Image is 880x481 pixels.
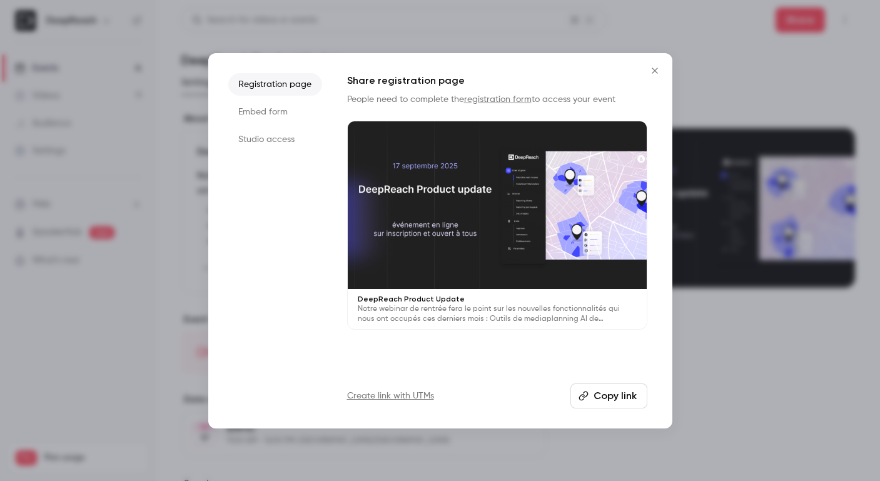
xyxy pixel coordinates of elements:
a: Create link with UTMs [347,390,434,402]
p: DeepReach Product Update [358,294,637,304]
button: Copy link [570,383,647,408]
a: DeepReach Product UpdateNotre webinar de rentrée fera le point sur les nouvelles fonctionnalités ... [347,121,647,330]
h1: Share registration page [347,73,647,88]
a: registration form [464,95,532,104]
li: Studio access [228,128,322,151]
li: Embed form [228,101,322,123]
p: Notre webinar de rentrée fera le point sur les nouvelles fonctionnalités qui nous ont occupés ces... [358,304,637,324]
p: People need to complete the to access your event [347,93,647,106]
button: Close [642,58,667,83]
li: Registration page [228,73,322,96]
